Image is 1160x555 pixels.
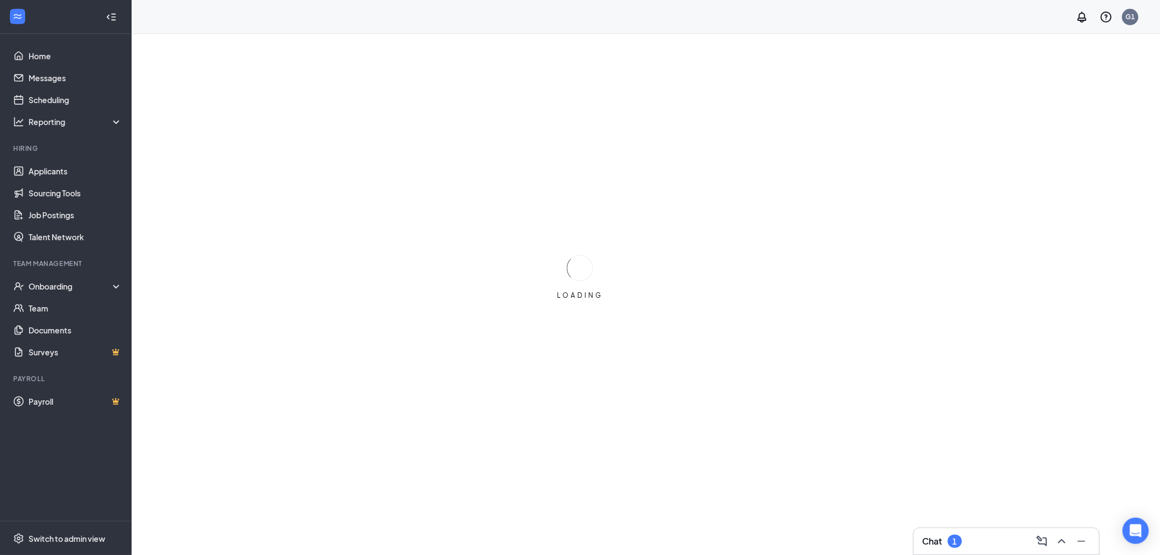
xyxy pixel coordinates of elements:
svg: Notifications [1076,10,1089,24]
button: Minimize [1073,533,1090,550]
a: Scheduling [29,89,122,111]
a: Team [29,297,122,319]
button: ChevronUp [1053,533,1071,550]
svg: Analysis [13,116,24,127]
svg: UserCheck [13,281,24,292]
a: SurveysCrown [29,341,122,363]
svg: Minimize [1075,535,1088,548]
a: Documents [29,319,122,341]
div: Team Management [13,259,120,268]
svg: Settings [13,533,24,544]
div: Hiring [13,144,120,153]
div: Switch to admin view [29,533,105,544]
div: 1 [953,537,957,546]
a: PayrollCrown [29,390,122,412]
svg: WorkstreamLogo [12,11,23,22]
svg: ComposeMessage [1036,535,1049,548]
a: Job Postings [29,204,122,226]
a: Applicants [29,160,122,182]
svg: QuestionInfo [1100,10,1113,24]
div: G1 [1126,12,1135,21]
div: Payroll [13,374,120,383]
a: Home [29,45,122,67]
a: Talent Network [29,226,122,248]
div: Reporting [29,116,123,127]
h3: Chat [923,535,942,547]
svg: Collapse [106,12,117,22]
div: LOADING [553,291,607,300]
a: Sourcing Tools [29,182,122,204]
div: Open Intercom Messenger [1123,518,1149,544]
svg: ChevronUp [1055,535,1068,548]
div: Onboarding [29,281,113,292]
button: ComposeMessage [1033,533,1051,550]
a: Messages [29,67,122,89]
